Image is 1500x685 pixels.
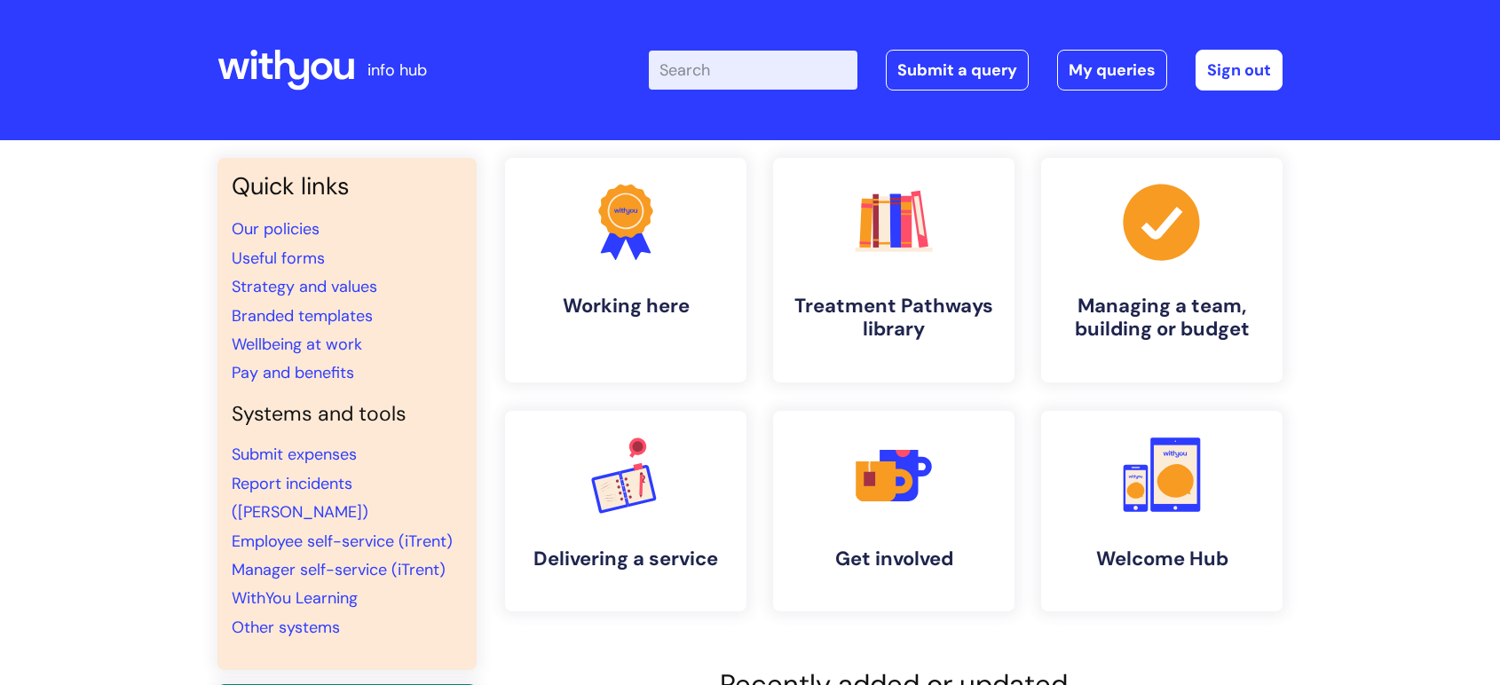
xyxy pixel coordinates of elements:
h4: Get involved [787,547,1000,571]
a: Submit expenses [232,444,357,465]
a: Treatment Pathways library [773,158,1014,382]
a: Working here [505,158,746,382]
h4: Working here [519,295,732,318]
a: Sign out [1196,50,1283,91]
a: Strategy and values [232,276,377,297]
a: Pay and benefits [232,362,354,383]
a: Other systems [232,617,340,638]
a: Submit a query [886,50,1029,91]
a: My queries [1057,50,1167,91]
a: WithYou Learning [232,587,358,609]
a: Report incidents ([PERSON_NAME]) [232,473,368,523]
a: Managing a team, building or budget [1041,158,1283,382]
a: Our policies [232,218,320,240]
a: Wellbeing at work [232,334,362,355]
a: Get involved [773,411,1014,611]
h4: Managing a team, building or budget [1055,295,1268,342]
h4: Welcome Hub [1055,547,1268,571]
a: Welcome Hub [1041,411,1283,611]
input: Search [649,51,857,90]
a: Useful forms [232,248,325,269]
h4: Treatment Pathways library [787,295,1000,342]
h4: Delivering a service [519,547,732,571]
div: | - [649,50,1283,91]
a: Employee self-service (iTrent) [232,531,453,552]
a: Branded templates [232,305,373,327]
a: Manager self-service (iTrent) [232,559,446,580]
p: info hub [367,56,427,84]
h3: Quick links [232,172,462,201]
h4: Systems and tools [232,402,462,427]
a: Delivering a service [505,411,746,611]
